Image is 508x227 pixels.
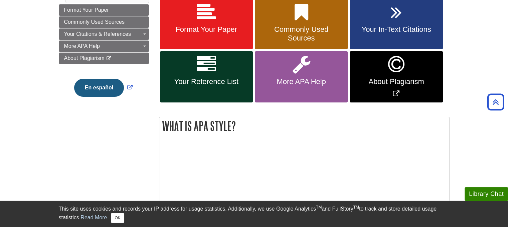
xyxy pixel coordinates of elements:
[355,25,438,34] span: Your In-Text Citations
[159,117,449,135] h2: What is APA Style?
[59,28,149,40] a: Your Citations & References
[59,16,149,28] a: Commonly Used Sources
[255,51,348,102] a: More APA Help
[59,4,149,16] a: Format Your Paper
[353,205,359,210] sup: TM
[355,77,438,86] span: About Plagiarism
[64,19,125,25] span: Commonly Used Sources
[80,215,107,220] a: Read More
[64,31,131,37] span: Your Citations & References
[111,213,124,223] button: Close
[160,51,253,102] a: Your Reference List
[74,79,124,97] button: En español
[165,77,248,86] span: Your Reference List
[316,205,322,210] sup: TM
[64,55,105,61] span: About Plagiarism
[64,7,109,13] span: Format Your Paper
[260,77,343,86] span: More APA Help
[165,25,248,34] span: Format Your Paper
[106,56,112,61] i: This link opens in a new window
[59,41,149,52] a: More APA Help
[485,97,506,106] a: Back to Top
[260,25,343,43] span: Commonly Used Sources
[72,85,134,90] a: Link opens in new window
[64,43,100,49] span: More APA Help
[350,51,443,102] a: Link opens in new window
[59,205,450,223] div: This site uses cookies and records your IP address for usage statistics. Additionally, we use Goo...
[465,187,508,201] button: Library Chat
[59,53,149,64] a: About Plagiarism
